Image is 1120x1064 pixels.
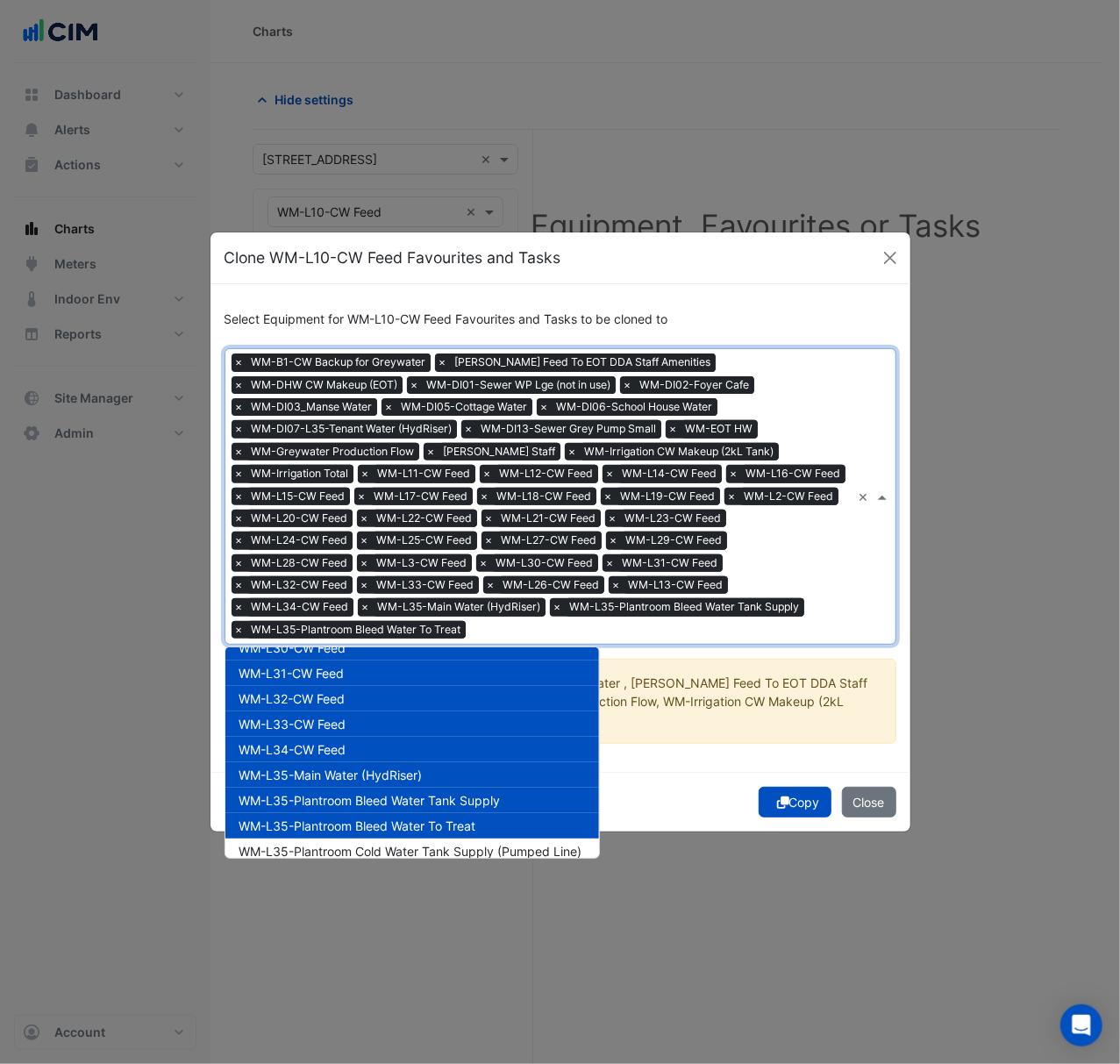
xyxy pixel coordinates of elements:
[247,353,431,371] span: WM-B1-CW Backup for Greywater
[382,398,397,416] span: ×
[550,598,566,616] span: ×
[407,376,423,394] span: ×
[740,488,838,505] span: WM-L2-CW Feed
[247,465,353,482] span: WM-Irrigation Total
[681,420,758,438] span: WM-EOT HW
[239,666,345,681] span: WM-L31-CW Feed
[605,510,621,527] span: ×
[499,576,604,594] span: WM-L26-CW Feed
[239,768,423,782] span: WM-L35-Main Water (HydRiser)
[358,598,374,616] span: ×
[480,465,496,482] span: ×
[239,844,582,859] span: WM-L35-Plantroom Cold Water Tank Supply (Pumped Line)
[859,488,874,506] span: Clear
[603,554,618,572] span: ×
[232,465,247,482] span: ×
[232,420,247,438] span: ×
[239,818,476,833] span: WM-L35-Plantroom Bleed Water To Treat
[357,510,373,527] span: ×
[357,554,373,572] span: ×
[354,488,370,505] span: ×
[451,353,716,371] span: [PERSON_NAME] Feed To EOT DDA Staff Amenities
[617,488,720,505] span: WM-L19-CW Feed
[232,353,247,371] span: ×
[373,532,477,549] span: WM-L25-CW Feed
[565,443,581,461] span: ×
[621,510,726,527] span: WM-L23-CW Feed
[606,532,622,549] span: ×
[537,398,553,416] span: ×
[239,717,346,732] span: WM-L33-CW Feed
[622,532,727,549] span: WM-L29-CW Feed
[609,576,624,594] span: ×
[482,510,497,527] span: ×
[232,532,247,549] span: ×
[397,398,532,416] span: WM-DI05-Cottage Water
[877,245,903,271] button: Close
[492,554,598,572] span: WM-L30-CW Feed
[247,532,353,549] span: WM-L24-CW Feed
[247,598,353,616] span: WM-L34-CW Feed
[1060,1004,1102,1046] div: Open Intercom Messenger
[374,465,475,482] span: WM-L11-CW Feed
[232,576,247,594] span: ×
[232,443,247,461] span: ×
[247,510,353,527] span: WM-L20-CW Feed
[373,554,472,572] span: WM-L3-CW Feed
[247,488,350,505] span: WM-L15-CW Feed
[724,488,740,505] span: ×
[603,465,618,482] span: ×
[601,488,617,505] span: ×
[357,576,373,594] span: ×
[496,465,598,482] span: WM-L12-CW Feed
[232,510,247,527] span: ×
[247,443,419,461] span: WM-Greywater Production Flow
[239,691,346,706] span: WM-L32-CW Feed
[636,376,754,394] span: WM-DI02-Foyer Cafe
[423,376,616,394] span: WM-DI01-Sewer WP Lge (not in use)
[247,621,466,639] span: WM-L35-Plantroom Bleed Water To Treat
[726,465,742,482] span: ×
[618,465,722,482] span: WM-L14-CW Feed
[482,532,497,549] span: ×
[435,353,451,371] span: ×
[239,793,501,808] span: WM-L35-Plantroom Bleed Water Tank Supply
[232,488,247,505] span: ×
[247,576,353,594] span: WM-L32-CW Feed
[225,646,600,859] ng-dropdown-panel: Options list
[247,398,377,416] span: WM-DI03_Manse Water
[581,443,779,461] span: WM-Irrigation CW Makeup (2kL Tank)
[239,742,346,757] span: WM-L34-CW Feed
[232,554,247,572] span: ×
[483,576,499,594] span: ×
[476,554,492,572] span: ×
[620,376,636,394] span: ×
[370,488,473,505] span: WM-L17-CW Feed
[553,398,717,416] span: WM-DI06-School House Water
[232,398,247,416] span: ×
[373,576,479,594] span: WM-L33-CW Feed
[247,420,457,438] span: WM-DI07-L35-Tenant Water (HydRiser)
[493,488,596,505] span: WM-L18-CW Feed
[424,443,439,461] span: ×
[759,787,831,818] button: Copy
[225,312,896,327] h6: Select Equipment for WM-L10-CW Feed Favourites and Tasks to be cloned to
[742,465,845,482] span: WM-L16-CW Feed
[232,621,247,639] span: ×
[566,598,804,616] span: WM-L35-Plantroom Bleed Water Tank Supply
[247,376,403,394] span: WM-DHW CW Makeup (EOT)
[461,420,477,438] span: ×
[618,554,723,572] span: WM-L31-CW Feed
[358,465,374,482] span: ×
[373,510,477,527] span: WM-L22-CW Feed
[225,246,561,269] h5: Clone WM-L10-CW Feed Favourites and Tasks
[439,443,560,461] span: [PERSON_NAME] Staff
[497,532,602,549] span: WM-L27-CW Feed
[666,420,681,438] span: ×
[477,420,661,438] span: WM-DI13-Sewer Grey Pump Small
[232,598,247,616] span: ×
[374,598,546,616] span: WM-L35-Main Water (HydRiser)
[624,576,728,594] span: WM-L13-CW Feed
[497,510,601,527] span: WM-L21-CW Feed
[247,554,353,572] span: WM-L28-CW Feed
